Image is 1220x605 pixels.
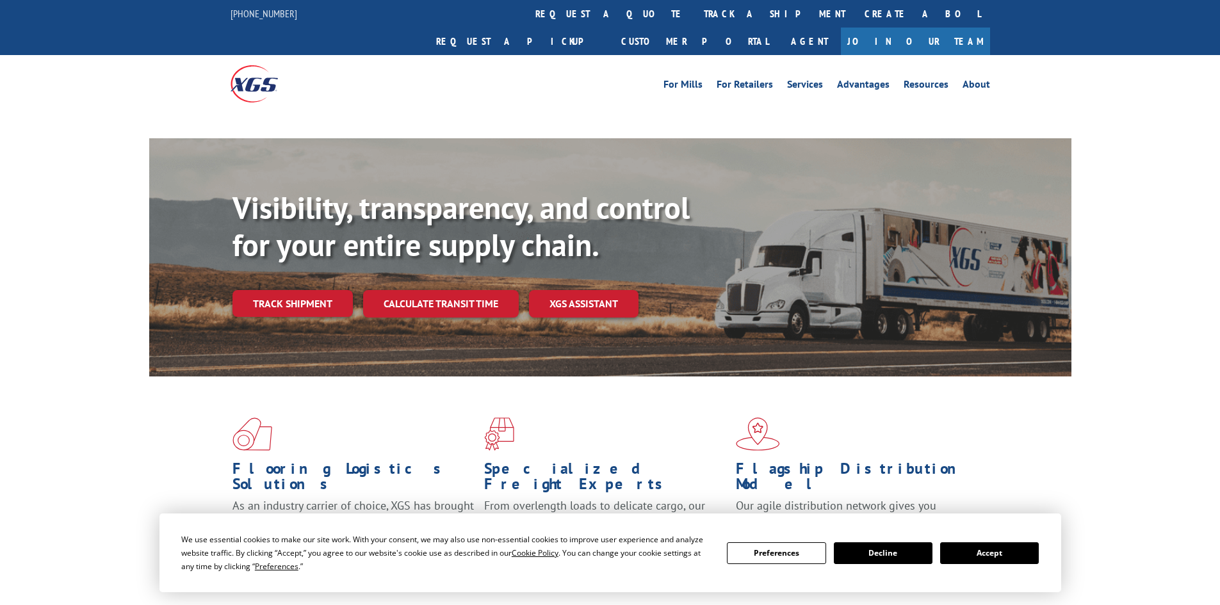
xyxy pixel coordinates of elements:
a: Track shipment [232,290,353,317]
h1: Specialized Freight Experts [484,461,726,498]
a: Calculate transit time [363,290,519,318]
span: As an industry carrier of choice, XGS has brought innovation and dedication to flooring logistics... [232,498,474,544]
a: Services [787,79,823,93]
a: XGS ASSISTANT [529,290,638,318]
a: For Retailers [717,79,773,93]
button: Accept [940,542,1039,564]
a: Join Our Team [841,28,990,55]
a: About [963,79,990,93]
a: For Mills [663,79,703,93]
a: [PHONE_NUMBER] [231,7,297,20]
a: Agent [778,28,841,55]
img: xgs-icon-focused-on-flooring-red [484,417,514,451]
a: Resources [904,79,948,93]
a: Advantages [837,79,890,93]
h1: Flagship Distribution Model [736,461,978,498]
button: Preferences [727,542,826,564]
span: Our agile distribution network gives you nationwide inventory management on demand. [736,498,972,528]
span: Cookie Policy [512,547,558,558]
div: We use essential cookies to make our site work. With your consent, we may also use non-essential ... [181,533,712,573]
h1: Flooring Logistics Solutions [232,461,475,498]
p: From overlength loads to delicate cargo, our experienced staff knows the best way to move your fr... [484,498,726,555]
a: Request a pickup [427,28,612,55]
button: Decline [834,542,932,564]
div: Cookie Consent Prompt [159,513,1061,592]
b: Visibility, transparency, and control for your entire supply chain. [232,188,690,264]
span: Preferences [255,561,298,572]
img: xgs-icon-total-supply-chain-intelligence-red [232,417,272,451]
a: Customer Portal [612,28,778,55]
img: xgs-icon-flagship-distribution-model-red [736,417,780,451]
